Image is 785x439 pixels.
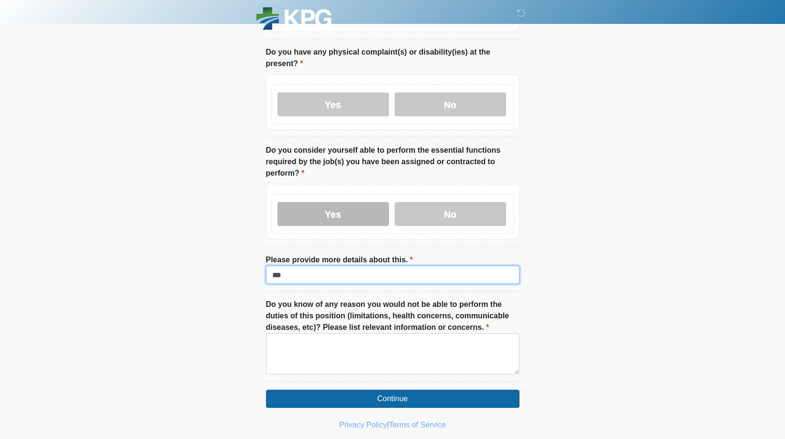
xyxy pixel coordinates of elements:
label: Do you consider yourself able to perform the essential functions required by the job(s) you have ... [266,145,520,179]
label: Yes [277,202,389,226]
a: Privacy Policy [339,421,387,429]
label: Do you have any physical complaint(s) or disability(ies) at the present? [266,46,520,69]
label: Yes [277,92,389,116]
a: | [387,421,389,429]
label: No [395,92,506,116]
img: KPG Healthcare Logo [256,7,332,33]
label: Do you know of any reason you would not be able to perform the duties of this position (limitatio... [266,299,520,333]
label: No [395,202,506,226]
button: Continue [266,390,520,408]
a: Terms of Service [389,421,446,429]
label: Please provide more details about this. [266,254,413,266]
